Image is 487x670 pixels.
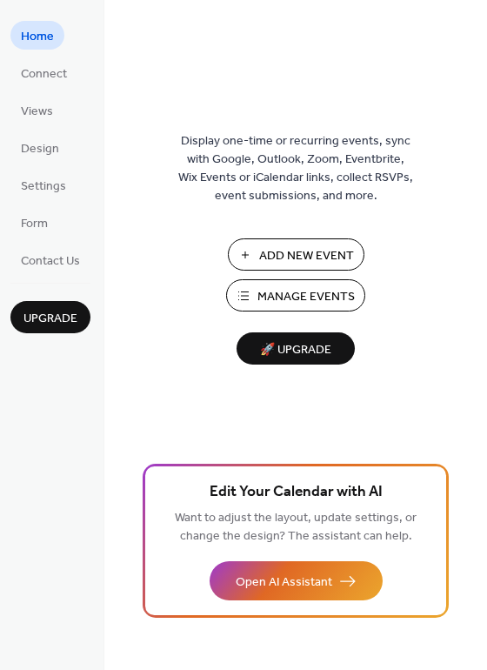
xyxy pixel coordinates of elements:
[210,480,383,505] span: Edit Your Calendar with AI
[247,338,344,362] span: 🚀 Upgrade
[21,252,80,271] span: Contact Us
[210,561,383,600] button: Open AI Assistant
[23,310,77,328] span: Upgrade
[10,58,77,87] a: Connect
[21,28,54,46] span: Home
[259,247,354,265] span: Add New Event
[175,506,417,548] span: Want to adjust the layout, update settings, or change the design? The assistant can help.
[237,332,355,365] button: 🚀 Upgrade
[21,103,53,121] span: Views
[10,301,90,333] button: Upgrade
[10,21,64,50] a: Home
[226,279,365,312] button: Manage Events
[10,133,70,162] a: Design
[178,132,413,205] span: Display one-time or recurring events, sync with Google, Outlook, Zoom, Eventbrite, Wix Events or ...
[21,140,59,158] span: Design
[10,245,90,274] a: Contact Us
[21,215,48,233] span: Form
[10,208,58,237] a: Form
[257,288,355,306] span: Manage Events
[10,171,77,199] a: Settings
[21,65,67,84] span: Connect
[21,178,66,196] span: Settings
[236,573,332,592] span: Open AI Assistant
[228,238,364,271] button: Add New Event
[10,96,63,124] a: Views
